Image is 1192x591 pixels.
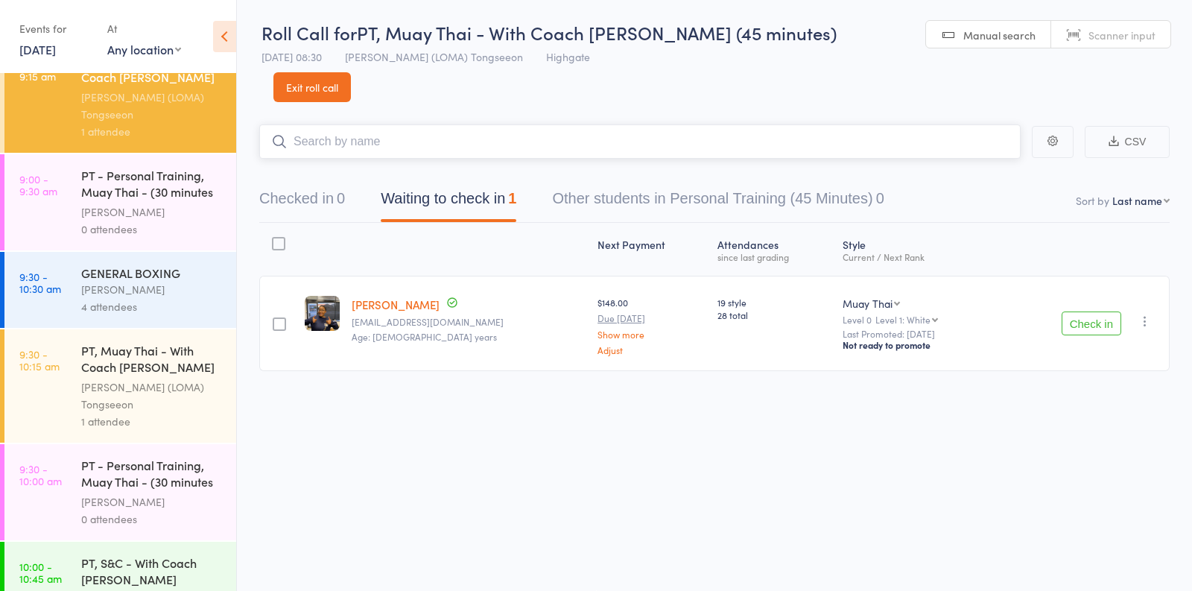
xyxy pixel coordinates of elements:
[337,190,345,206] div: 0
[81,379,223,413] div: [PERSON_NAME] (LOMA) Tongseeon
[357,20,837,45] span: PT, Muay Thai - With Coach [PERSON_NAME] (45 minutes)
[259,124,1021,159] input: Search by name
[597,345,706,355] a: Adjust
[259,183,345,222] button: Checked in0
[381,183,516,222] button: Waiting to check in1
[19,560,62,584] time: 10:00 - 10:45 am
[1076,193,1109,208] label: Sort by
[717,296,831,309] span: 19 style
[837,230,998,269] div: Style
[81,457,223,493] div: PT - Personal Training, Muay Thai - (30 minutes wi...
[352,317,586,327] small: amandamukunduu@gmail.com
[19,271,61,294] time: 9:30 - 10:30 am
[81,167,223,203] div: PT - Personal Training, Muay Thai - (30 minutes wi...
[4,39,236,153] a: 8:30 -9:15 amPT, Muay Thai - With Coach [PERSON_NAME] (45 minutes)[PERSON_NAME] (LOMA) Tongseeon1...
[843,315,992,324] div: Level 0
[107,41,181,57] div: Any location
[19,41,56,57] a: [DATE]
[81,123,223,140] div: 1 attendee
[81,89,223,123] div: [PERSON_NAME] (LOMA) Tongseeon
[597,296,706,355] div: $148.00
[1085,126,1170,158] button: CSV
[843,252,992,262] div: Current / Next Rank
[717,252,831,262] div: since last grading
[4,444,236,540] a: 9:30 -10:00 amPT - Personal Training, Muay Thai - (30 minutes wi...[PERSON_NAME]0 attendees
[552,183,884,222] button: Other students in Personal Training (45 Minutes)0
[81,221,223,238] div: 0 attendees
[1062,312,1121,335] button: Check in
[305,296,340,331] img: image1751535068.png
[508,190,516,206] div: 1
[81,511,223,528] div: 0 attendees
[717,309,831,321] span: 28 total
[81,554,223,587] div: PT, S&C - With Coach [PERSON_NAME]
[4,252,236,328] a: 9:30 -10:30 amGENERAL BOXING[PERSON_NAME]4 attendees
[81,203,223,221] div: [PERSON_NAME]
[19,463,62,487] time: 9:30 - 10:00 am
[843,296,893,311] div: Muay Thai
[81,281,223,298] div: [PERSON_NAME]
[4,329,236,443] a: 9:30 -10:15 amPT, Muay Thai - With Coach [PERSON_NAME] (45 minutes)[PERSON_NAME] (LOMA) Tongseeon...
[81,342,223,379] div: PT, Muay Thai - With Coach [PERSON_NAME] (45 minutes)
[81,265,223,281] div: GENERAL BOXING
[19,16,92,41] div: Events for
[81,493,223,511] div: [PERSON_NAME]
[843,339,992,351] div: Not ready to promote
[261,20,357,45] span: Roll Call for
[1088,28,1155,42] span: Scanner input
[107,16,181,41] div: At
[875,315,931,324] div: Level 1: White
[711,230,837,269] div: Atten­dances
[19,348,60,372] time: 9:30 - 10:15 am
[352,297,440,312] a: [PERSON_NAME]
[19,173,57,197] time: 9:00 - 9:30 am
[19,58,56,82] time: 8:30 - 9:15 am
[592,230,711,269] div: Next Payment
[261,49,322,64] span: [DATE] 08:30
[345,49,523,64] span: [PERSON_NAME] (LOMA) Tongseeon
[963,28,1036,42] span: Manual search
[843,329,992,339] small: Last Promoted: [DATE]
[4,154,236,250] a: 9:00 -9:30 amPT - Personal Training, Muay Thai - (30 minutes wi...[PERSON_NAME]0 attendees
[597,313,706,323] small: Due [DATE]
[81,298,223,315] div: 4 attendees
[273,72,351,102] a: Exit roll call
[1112,193,1162,208] div: Last name
[546,49,590,64] span: Highgate
[597,329,706,339] a: Show more
[876,190,884,206] div: 0
[81,413,223,430] div: 1 attendee
[352,330,497,343] span: Age: [DEMOGRAPHIC_DATA] years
